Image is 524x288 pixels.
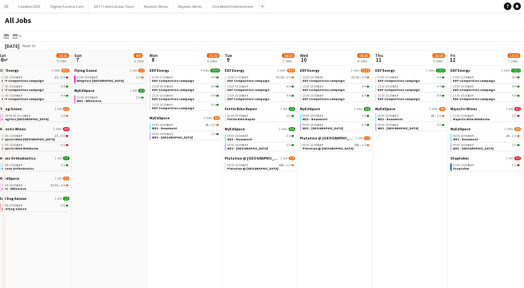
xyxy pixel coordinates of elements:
[450,68,521,106] div: EDF Energy3 Jobs12/1207:00-11:00BST4/4EDF Competition campaign15:30-19:30BST4/4EDF Competition ca...
[130,69,137,72] span: 1 Job
[453,75,520,82] a: 07:00-11:00BST4/4EDF Competition campaign
[152,106,194,110] span: EDF Competition campaign
[302,114,369,121] a: 09:00-18:00BST3/3MES - Beaumont
[468,75,474,79] span: BST
[300,136,354,140] span: Platatine @ Olympia
[227,76,294,79] div: •
[351,69,359,72] span: 3 Jobs
[302,76,369,79] div: •
[211,85,216,88] span: 4/4
[211,94,216,97] span: 4/4
[392,84,399,88] span: BST
[74,68,97,73] span: Flying Goose
[453,143,520,150] a: 09:00-18:00BST3/3MES - [GEOGRAPHIC_DATA]
[149,116,220,120] a: MyEdSpace2 Jobs5/6
[277,69,286,72] span: 3 Jobs
[2,76,68,79] div: •
[354,107,363,111] span: 2 Jobs
[55,107,62,111] span: 1 Job
[302,94,324,97] span: 15:30-19:30
[152,76,173,79] span: 07:00-11:00
[74,88,145,104] div: MyEdSpace1 Job3/311:00-18:00BST3/3MES - Whiterose
[302,143,369,150] a: 09:30-16:00BST23A•1/2Platatine @ [GEOGRAPHIC_DATA]
[302,85,324,88] span: 15:30-19:30
[302,144,369,147] div: •
[453,114,474,117] span: 11:00-15:00
[378,79,420,83] span: EDF Competition campaign
[378,76,399,79] span: 07:00-11:00
[300,68,370,106] div: EDF Energy3 Jobs11/1215:30-19:30BST2I1A•3/4EDF Competition campaign15:30-19:30BST4/4EDF Competiti...
[61,144,65,147] span: 0/2
[317,114,324,118] span: BST
[167,103,173,107] span: BST
[77,96,98,99] span: 11:00-18:00
[207,0,259,13] button: One World Entertainment
[364,136,370,140] span: 1/2
[286,94,291,97] span: 4/4
[242,114,248,118] span: BST
[302,146,353,150] span: Platatine @ Olympia
[225,106,295,127] div: Fettle Bike Repair1 Job2/206:00-09:00BST2/2Fettle Bike Repair
[61,85,65,88] span: 4/4
[378,85,399,88] span: 15:30-19:30
[63,107,70,111] span: 1/3
[450,68,521,73] a: EDF Energy3 Jobs12/12
[149,116,220,141] div: MyEdSpace2 Jobs5/609:00-18:00BST3A•2/3MES - Beaumont09:00-18:00BST3/3MES - [GEOGRAPHIC_DATA]
[2,88,44,92] span: EDF Competition campaign
[514,127,521,131] span: 5/6
[511,69,521,72] span: 12/12
[227,144,248,147] span: 09:00-18:00
[225,68,295,106] div: EDF Energy3 Jobs9/1215:30-17:30BST4I1A•1/4EDF Competition campaign15:30-19:30BST4/4EDF Competitio...
[362,144,366,147] span: 1/2
[378,117,403,121] span: MES - Beaumont
[242,93,248,98] span: BST
[453,97,495,101] span: EDF Competition campaign
[392,123,399,127] span: BST
[512,94,516,97] span: 4/4
[77,95,144,103] a: 11:00-18:00BST3/3MES - Whiterose
[152,75,219,82] a: 07:00-11:00BST4/4EDF Competition campaign
[362,85,366,88] span: 4/4
[378,75,444,82] a: 07:00-11:00BST4/4EDF Competition campaign
[512,134,516,138] span: 2/3
[378,126,418,130] span: MES - Southside
[378,97,420,101] span: EDF Competition campaign
[225,68,244,73] span: EDF Energy
[286,114,291,117] span: 2/2
[149,68,169,73] span: EDF Energy
[225,127,295,131] a: MyEdSpace2 Jobs6/6
[378,114,399,117] span: 09:00-18:00
[453,117,490,121] span: Majestic Wine Wimborne
[61,76,65,79] span: 0/4
[302,79,345,83] span: EDF Competition campaign
[302,123,369,130] a: 09:00-18:00BST3/3MES - [GEOGRAPHIC_DATA]
[506,134,510,138] span: 2A
[302,93,369,101] a: 15:30-19:30BST4/4EDF Competition campaign
[2,134,23,138] span: 11:00-15:00
[453,114,520,121] a: 11:00-15:00BST0/2Majestic Wine Wimborne
[63,127,70,131] span: 0/4
[16,143,23,147] span: BST
[225,106,295,111] a: Fettle Bike Repair1 Job2/2
[453,76,474,79] span: 07:00-11:00
[364,107,370,111] span: 6/6
[286,76,291,79] span: 1/4
[13,0,45,13] button: CakeBox 2025
[2,75,68,82] a: 11:00-15:00BST2I•0/4EDF Competition campaign
[54,76,58,79] span: 2I
[16,84,23,88] span: BST
[227,79,269,83] span: EDF Competition campaign
[152,123,219,127] div: •
[375,106,446,132] div: MyEdSpace2 Jobs4/609:00-18:00BST2A•1/3MES - Beaumont09:00-18:00BST3/3MES - [GEOGRAPHIC_DATA]
[2,93,68,101] a: 11:00-15:00BST4/4EDF Competition campaign
[300,136,370,152] div: Platatine @ [GEOGRAPHIC_DATA]1 Job1/209:30-16:00BST23A•1/2Platatine @ [GEOGRAPHIC_DATA]
[300,136,370,140] a: Platatine @ [GEOGRAPHIC_DATA]1 Job1/2
[468,143,474,147] span: BST
[378,114,444,117] div: •
[2,143,68,150] a: 11:00-15:00BST0/2Majestic Wine Wimborne
[450,127,470,131] span: MyEdSpace
[362,76,366,79] span: 3/4
[152,88,194,92] span: EDF Competition campaign
[300,106,370,111] a: MyEdSpace2 Jobs6/6
[152,133,173,136] span: 09:00-18:00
